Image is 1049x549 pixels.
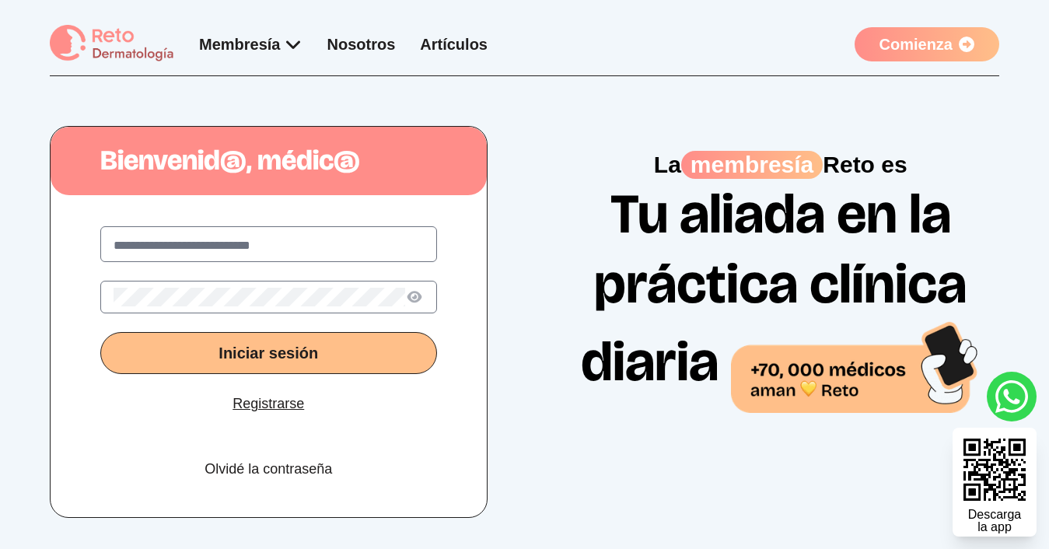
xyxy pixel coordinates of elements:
button: Iniciar sesión [100,332,437,374]
img: logo Reto dermatología [50,25,174,63]
div: Descarga la app [968,509,1021,533]
span: Iniciar sesión [219,344,318,362]
a: whatsapp button [987,372,1037,421]
a: Nosotros [327,36,396,53]
a: Olvidé la contraseña [205,458,332,480]
h1: Bienvenid@, médic@ [51,145,487,177]
p: La Reto es [562,151,1000,179]
a: Registrarse [233,393,304,414]
h1: Tu aliada en la práctica clínica diaria [562,179,1000,413]
div: Membresía [199,33,302,55]
a: Comienza [855,27,999,61]
span: membresía [681,151,823,179]
a: Artículos [420,36,488,53]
